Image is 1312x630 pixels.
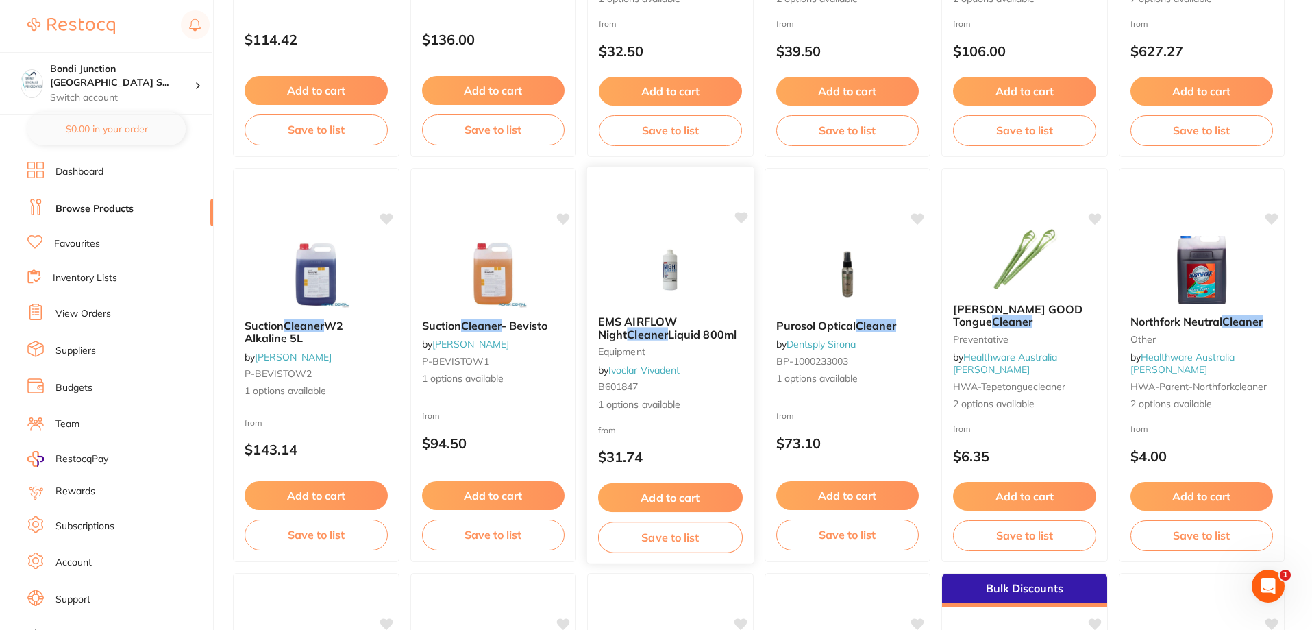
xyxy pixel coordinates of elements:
small: Preventative [953,334,1096,345]
span: Northfork Neutral [1130,315,1222,328]
em: Cleaner [1222,315,1263,328]
span: from [245,417,262,428]
span: from [599,19,617,29]
span: by [1130,351,1235,376]
em: Cleaner [461,319,502,332]
span: HWA-parent-northforkcleaner [1130,380,1267,393]
em: Cleaner [992,315,1032,328]
span: Liquid 800ml [668,327,737,341]
img: Northfork Neutral Cleaner [1157,236,1246,304]
span: from [422,411,440,421]
a: Rewards [55,485,95,498]
p: $143.14 [245,441,388,457]
img: Tepe GOOD Tongue Cleaner [980,223,1069,292]
span: 1 options available [776,372,919,386]
a: Inventory Lists [53,271,117,285]
button: Add to cart [245,76,388,105]
a: Suppliers [55,344,96,358]
a: Team [55,417,79,431]
p: $114.42 [245,32,388,47]
button: Save to list [245,520,388,550]
button: Add to cart [776,481,919,510]
a: Budgets [55,381,92,395]
button: Add to cart [776,77,919,106]
b: EMS AIRFLOW Night Cleaner Liquid 800ml [598,315,743,341]
p: $73.10 [776,435,919,451]
button: Save to list [776,520,919,550]
button: Save to list [776,115,919,145]
p: $627.27 [1130,43,1274,59]
button: Save to list [1130,115,1274,145]
button: $0.00 in your order [27,112,186,145]
img: Bondi Junction Sydney Specialist Periodontics [21,70,42,91]
span: B601847 [598,380,639,393]
p: Switch account [50,91,195,105]
img: Suction Cleaner - Bevisto [449,240,538,308]
span: W2 Alkaline 5L [245,319,343,345]
button: Add to cart [1130,482,1274,511]
span: from [1130,19,1148,29]
span: P-BEVISTOW2 [245,367,312,380]
p: $136.00 [422,32,565,47]
a: Support [55,593,90,607]
span: by [598,363,680,376]
span: from [776,19,794,29]
button: Add to cart [1130,77,1274,106]
a: Subscriptions [55,520,114,533]
button: Save to list [422,114,565,145]
span: EMS AIRFLOW Night [598,315,677,341]
span: by [422,338,509,350]
span: by [776,338,856,350]
small: equipment [598,346,743,357]
button: Save to list [599,115,742,145]
button: Save to list [245,114,388,145]
span: P-BEVISTOW1 [422,355,489,367]
b: Tepe GOOD Tongue Cleaner [953,303,1096,328]
span: from [1130,424,1148,434]
span: 1 options available [422,372,565,386]
span: HWA-tepetonguecleaner [953,380,1065,393]
p: $94.50 [422,435,565,451]
button: Add to cart [598,483,743,513]
span: Suction [245,319,284,332]
button: Save to list [1130,520,1274,550]
span: 1 [1280,570,1291,581]
span: BP-1000233003 [776,355,848,367]
a: View Orders [55,307,111,321]
button: Save to list [598,522,743,553]
div: Bulk Discounts [942,574,1107,607]
img: RestocqPay [27,451,44,467]
button: Save to list [953,115,1096,145]
button: Add to cart [422,76,565,105]
span: [PERSON_NAME] GOOD Tongue [953,302,1082,328]
a: Favourites [54,237,100,251]
a: Healthware Australia [PERSON_NAME] [953,351,1057,376]
a: Restocq Logo [27,10,115,42]
p: $31.74 [598,449,743,465]
p: $4.00 [1130,448,1274,464]
a: Ivoclar Vivadent [608,363,680,376]
b: Purosol Optical Cleaner [776,319,919,332]
img: Purosol Optical Cleaner [803,240,892,308]
span: 1 options available [598,398,743,411]
em: Cleaner [284,319,324,332]
a: [PERSON_NAME] [255,351,332,363]
span: Purosol Optical [776,319,856,332]
p: $106.00 [953,43,1096,59]
span: Suction [422,319,461,332]
img: Restocq Logo [27,18,115,34]
a: [PERSON_NAME] [432,338,509,350]
span: RestocqPay [55,452,108,466]
span: from [953,424,971,434]
p: $6.35 [953,448,1096,464]
b: Northfork Neutral Cleaner [1130,315,1274,328]
a: Dashboard [55,165,103,179]
span: 2 options available [953,398,1096,411]
button: Add to cart [245,481,388,510]
a: Dentsply Sirona [787,338,856,350]
span: 2 options available [1130,398,1274,411]
span: from [776,411,794,421]
img: Suction Cleaner W2 Alkaline 5L [271,240,360,308]
img: EMS AIRFLOW Night Cleaner Liquid 800ml [626,235,715,304]
p: $39.50 [776,43,919,59]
